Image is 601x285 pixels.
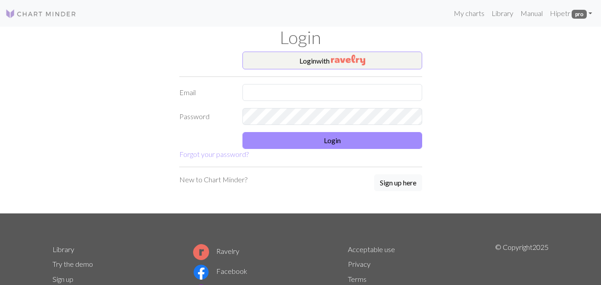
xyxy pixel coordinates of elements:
[193,264,209,280] img: Facebook logo
[174,84,238,101] label: Email
[348,275,367,283] a: Terms
[450,4,488,22] a: My charts
[242,52,422,69] button: Loginwith
[546,4,596,22] a: Hipetr pro
[374,174,422,191] button: Sign up here
[348,260,371,268] a: Privacy
[174,108,238,125] label: Password
[52,245,74,253] a: Library
[488,4,517,22] a: Library
[52,260,93,268] a: Try the demo
[572,10,587,19] span: pro
[193,244,209,260] img: Ravelry logo
[193,267,247,275] a: Facebook
[348,245,395,253] a: Acceptable use
[193,247,239,255] a: Ravelry
[331,55,365,65] img: Ravelry
[5,8,77,19] img: Logo
[374,174,422,192] a: Sign up here
[179,174,247,185] p: New to Chart Minder?
[517,4,546,22] a: Manual
[52,275,73,283] a: Sign up
[47,27,554,48] h1: Login
[242,132,422,149] button: Login
[179,150,249,158] a: Forgot your password?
